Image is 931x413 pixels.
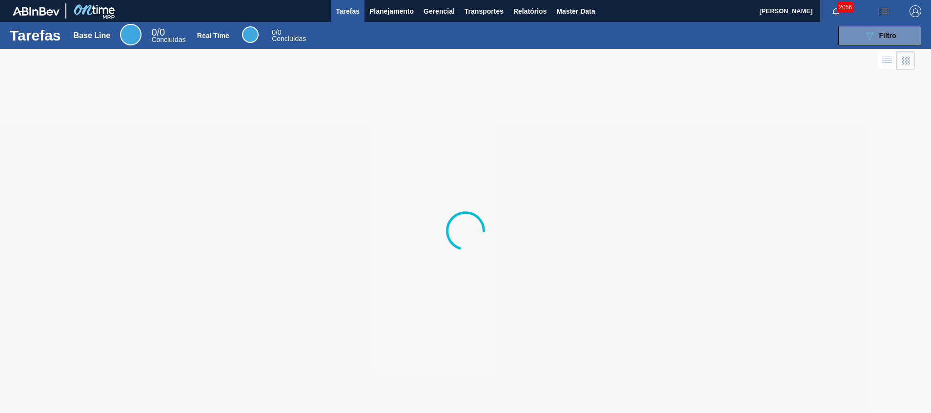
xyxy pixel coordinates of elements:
span: Planejamento [369,5,414,17]
span: Relatórios [513,5,546,17]
span: Filtro [879,32,896,40]
img: Logout [910,5,921,17]
button: Filtro [838,26,921,45]
button: Notificações [820,4,851,18]
h1: Tarefas [10,30,61,41]
span: Gerencial [424,5,455,17]
img: userActions [878,5,890,17]
div: Base Line [120,24,142,45]
div: Real Time [242,26,259,43]
span: Concluídas [151,36,185,43]
span: Master Data [556,5,595,17]
div: Real Time [272,29,306,42]
span: Concluídas [272,35,306,42]
span: 2056 [837,2,854,13]
div: Base Line [74,31,111,40]
span: / 0 [272,28,281,36]
div: Base Line [151,28,185,43]
span: 0 [151,27,157,38]
div: Real Time [197,32,229,40]
img: TNhmsLtSVTkK8tSr43FrP2fwEKptu5GPRR3wAAAABJRU5ErkJggg== [13,7,60,16]
span: 0 [272,28,276,36]
span: / 0 [151,27,165,38]
span: Transportes [465,5,504,17]
span: Tarefas [336,5,360,17]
